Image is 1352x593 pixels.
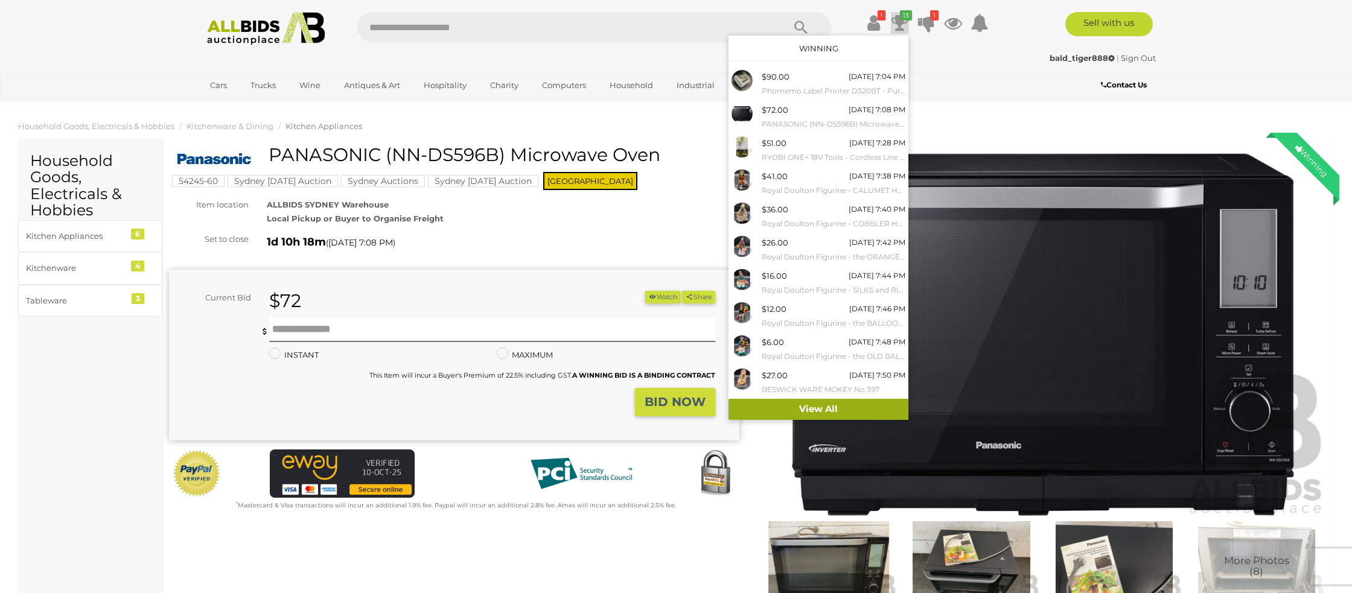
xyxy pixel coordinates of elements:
li: Watch this item [645,291,680,303]
b: A WINNING BID IS A BINDING CONTRACT [572,371,715,379]
img: PANASONIC (NN-DS596B) Microwave Oven [175,148,253,171]
a: $72.00 [DATE] 7:08 PM PANASONIC (NN-DS596B) Microwave Oven [729,100,908,133]
div: [DATE] 7:08 PM [849,103,905,116]
div: $12.00 [762,302,786,316]
a: $26.00 [DATE] 7:42 PM Royal Doulton Figurine - the ORANGE [DEMOGRAPHIC_DATA] HN1759 [729,233,908,266]
a: Tableware 3 [18,285,162,317]
div: [DATE] 7:44 PM [849,269,905,282]
a: $6.00 [DATE] 7:48 PM Royal Doulton Figurine - the OLD BALLOON SELLER HN1315 [729,332,908,366]
small: This Item will incur a Buyer's Premium of 22.5% including GST. [369,371,715,379]
div: Current Bid [169,291,260,305]
a: Winning [799,43,838,53]
div: Kitchenware [26,261,126,275]
mark: 54245-60 [172,175,225,187]
b: Contact Us [1101,80,1147,89]
i: 13 [900,10,912,21]
a: $27.00 [DATE] 7:50 PM BESWICK WARE MOKEY No.397 [729,366,908,399]
small: Phomemo Label Printer D520BT - Purple and White - Lot of 2 [762,84,905,98]
img: Official PayPal Seal [172,449,222,498]
div: [DATE] 7:48 PM [849,335,905,349]
a: Sydney [DATE] Auction [428,176,538,186]
img: 54942-16a.jpeg [732,335,753,357]
img: 54397-22a.jpeg [732,136,753,157]
div: $16.00 [762,269,787,283]
small: Royal Doulton Figurine - CALUMET HN2068 [762,184,905,197]
span: More Photos (8) [1224,555,1289,577]
small: Royal Doulton Figurine - the BALLOON MAN HN1954 [762,317,905,330]
div: Item location [160,198,258,212]
a: Household Goods, Electricals & Hobbies [18,121,174,131]
div: Tableware [26,294,126,308]
mark: Sydney [DATE] Auction [428,175,538,187]
div: $90.00 [762,70,789,84]
img: Secured by Rapid SSL [691,449,739,498]
img: PCI DSS compliant [521,449,642,498]
small: Royal Doulton Figurine - the ORANGE [DEMOGRAPHIC_DATA] HN1759 [762,250,905,264]
a: Sell with us [1065,12,1153,36]
label: MAXIMUM [497,348,553,362]
a: Kitchenware & Dining [187,121,273,131]
a: $36.00 [DATE] 7:40 PM Royal Doulton Figurine - COBBLER HN1706 [729,200,908,233]
a: bald_tiger888 [1050,53,1117,63]
mark: Sydney [DATE] Auction [228,175,338,187]
strong: $72 [269,290,301,312]
small: Mastercard & Visa transactions will incur an additional 1.9% fee. Paypal will incur an additional... [236,501,676,509]
strong: 1d 10h 18m [267,235,326,249]
span: | [1117,53,1119,63]
span: [DATE] 7:08 PM [328,237,393,248]
h1: PANASONIC (NN-DS596B) Microwave Oven [175,145,736,165]
img: 54942-15a.jpeg [732,302,753,323]
button: Watch [645,291,680,303]
a: 1 [917,12,936,34]
button: Search [771,12,831,42]
div: 3 [132,293,144,304]
img: 54942-17a.jpeg [732,369,753,390]
i: ! [878,10,885,21]
div: $6.00 [762,335,784,349]
img: 54942-13a.jpeg [732,236,753,257]
button: BID NOW [635,388,715,416]
a: Wine [292,75,328,95]
a: Sydney Auctions [341,176,425,186]
img: 54035-75a.jpeg [732,70,753,91]
a: View All [729,399,908,420]
a: Household [602,75,661,95]
div: 4 [131,261,144,271]
div: $41.00 [762,170,788,183]
small: PANASONIC (NN-DS596B) Microwave Oven [762,118,905,131]
a: $12.00 [DATE] 7:46 PM Royal Doulton Figurine - the BALLOON MAN HN1954 [729,299,908,332]
button: Share [682,291,715,303]
strong: BID NOW [645,395,706,409]
a: Contact Us [1101,78,1150,92]
label: INSTANT [269,348,319,362]
img: 54942-14a.jpeg [732,269,753,290]
a: 54245-60 [172,176,225,186]
a: [GEOGRAPHIC_DATA] [202,95,304,115]
div: Set to close [160,232,258,246]
img: Allbids.com.au [200,12,331,45]
small: Royal Doulton Figurine - COBBLER HN1706 [762,217,905,230]
a: Industrial [669,75,722,95]
strong: Local Pickup or Buyer to Organise Freight [267,214,444,223]
div: [DATE] 7:28 PM [849,136,905,150]
a: Sign Out [1121,53,1156,63]
i: 1 [930,10,939,21]
div: $36.00 [762,203,788,217]
a: 13 [891,12,909,34]
div: [DATE] 7:38 PM [849,170,905,183]
img: 54245-60a.jpeg [732,103,753,124]
div: Winning [1284,133,1339,188]
a: Cars [202,75,235,95]
small: RYOBI ONE+ 18V Tools - Cordless Line Trimmer (OLT1830), Hand Vacuum (R18HVP), Drill Driver (R18DD... [762,151,905,164]
div: [DATE] 7:40 PM [849,203,905,216]
a: ! [864,12,882,34]
a: Antiques & Art [336,75,408,95]
div: 6 [131,229,144,239]
img: 54942-12a.jpeg [732,203,753,224]
div: [DATE] 7:42 PM [849,236,905,249]
div: Kitchen Appliances [26,229,126,243]
div: [DATE] 7:04 PM [849,70,905,83]
div: $51.00 [762,136,786,150]
a: Sydney [DATE] Auction [228,176,338,186]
